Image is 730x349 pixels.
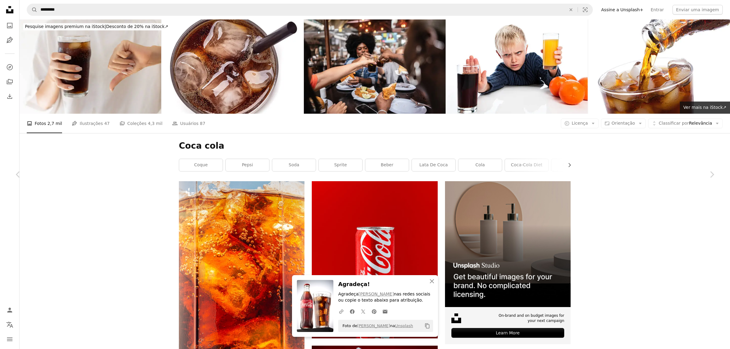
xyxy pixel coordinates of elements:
button: Classificar porRelevância [648,119,723,128]
a: On-brand and on budget images for your next campaignLearn More [445,181,571,344]
img: Lata de Coca-Cola [312,181,437,338]
img: file-1715714113747-b8b0561c490eimage [445,181,571,307]
button: Licença [561,119,598,128]
span: 87 [200,120,205,127]
img: file-1631678316303-ed18b8b5cb9cimage [451,313,461,323]
h1: Coca cola [179,140,571,151]
span: Classificar por [659,121,689,126]
span: 4,3 mil [148,120,162,127]
span: Foto de na [339,321,413,331]
a: Coque [179,159,223,171]
a: Sprite [319,159,362,171]
a: Próximo [693,145,730,204]
a: Compartilhar no Twitter [358,305,369,317]
a: um close up de um copo de refrigerante [179,273,304,278]
a: lata de coca [412,159,455,171]
a: Compartilhar por e-mail [380,305,391,317]
a: Entrar [647,5,667,15]
img: Mulher segurando uma coca [19,19,161,114]
a: soda [272,159,316,171]
img: Cola é que entra em vidro [588,19,730,114]
a: Usuários 87 [172,114,205,133]
span: Pesquise imagens premium na iStock | [25,24,106,29]
form: Pesquise conteúdo visual em todo o site [27,4,593,16]
a: Histórico de downloads [4,90,16,102]
a: Pepsi [226,159,269,171]
a: Ver mais na iStock↗ [680,102,730,114]
button: rolar lista para a direita [564,159,571,171]
h3: Agradeça! [338,280,433,289]
a: Compartilhar no Pinterest [369,305,380,317]
a: Ilustrações 47 [72,114,109,133]
a: cola [458,159,502,171]
a: beber [365,159,409,171]
div: Learn More [451,328,564,338]
a: Fotos [4,19,16,32]
span: Desconto de 20% na iStock ↗ [25,24,168,29]
button: Limpar [564,4,578,16]
button: Pesquisa visual [578,4,593,16]
span: 47 [104,120,110,127]
button: Copiar para a área de transferência [422,321,433,331]
a: Explorar [4,61,16,73]
a: Unsplash [395,323,413,328]
a: Ilustrações [4,34,16,46]
a: Entrar / Cadastrar-se [4,304,16,316]
a: [PERSON_NAME] [359,292,394,296]
a: Coca-Cola Diet [505,159,548,171]
p: Agradeça nas redes sociais ou copie o texto abaixo para atribuição. [338,291,433,303]
span: Ver mais na iStock ↗ [683,105,726,110]
a: Coleções [4,76,16,88]
a: Assine a Unsplash+ [598,5,647,15]
span: On-brand and on budget images for your next campaign [495,313,564,323]
a: Coleções 4,3 mil [120,114,163,133]
button: Enviar uma imagem [673,5,723,15]
span: Relevância [659,120,712,126]
span: Orientação [612,121,635,126]
img: Copo de cola [162,19,304,114]
button: Pesquise na Unsplash [27,4,37,16]
a: Coca-Cola [551,159,595,171]
a: [PERSON_NAME] [357,323,390,328]
span: Licença [572,121,588,126]
a: Compartilhar no Facebook [347,305,358,317]
button: Menu [4,333,16,345]
button: Orientação [601,119,646,128]
img: Menino diz não a má cola [446,19,588,114]
img: Friends toasting at restaurant [304,19,446,114]
a: Pesquise imagens premium na iStock|Desconto de 20% na iStock↗ [19,19,174,34]
button: Idioma [4,319,16,331]
a: Lata de Coca-Cola [312,257,437,262]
